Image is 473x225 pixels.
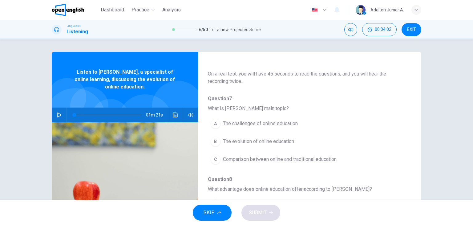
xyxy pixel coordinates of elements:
div: A [211,119,220,129]
span: for a new Projected Score [210,26,261,33]
span: 6 / 50 [199,26,208,33]
span: The challenges of online education [223,120,298,127]
span: The evolution of online education [223,138,294,145]
div: C [211,154,220,164]
div: A [211,199,220,209]
div: Adalton Junior A. [370,6,404,14]
a: OpenEnglish logo [52,4,98,16]
span: 01m 21s [146,108,168,122]
button: EXIT [402,23,421,36]
img: OpenEnglish logo [52,4,84,16]
button: BThe evolution of online education [208,134,379,149]
div: B [211,137,220,146]
button: Click to see the audio transcription [171,108,180,122]
span: Dashboard [101,6,124,14]
div: Mute [344,23,357,36]
button: AThe challenges of online education [208,116,379,131]
button: CComparison between online and traditional education [208,152,379,167]
span: On a real test, you will have 45 seconds to read the questions, and you will hear the recording t... [208,70,402,85]
img: Profile picture [356,5,366,15]
button: 00:04:02 [362,23,397,36]
span: SKIP [204,208,215,217]
span: What is [PERSON_NAME] main topic? [208,105,402,112]
button: Analysis [160,4,183,15]
h1: Listening [67,28,88,35]
button: Dashboard [98,4,127,15]
span: Practice [131,6,149,14]
span: Question 7 [208,95,402,102]
span: 00:04:02 [375,27,391,32]
button: SKIP [193,205,232,221]
div: Hide [362,23,397,36]
span: Analysis [162,6,181,14]
span: Comparison between online and traditional education [223,156,337,163]
img: en [311,8,318,12]
button: AMore affordable tuition fees [208,197,379,212]
button: Practice [129,4,157,15]
span: Linguaskill [67,24,82,28]
span: EXIT [407,27,416,32]
span: Question 8 [208,176,402,183]
span: Listen to [PERSON_NAME], a specialist of online learning, discussing the evolution of online educ... [72,68,178,91]
span: What advantage does online education offer according to [PERSON_NAME]? [208,186,402,193]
